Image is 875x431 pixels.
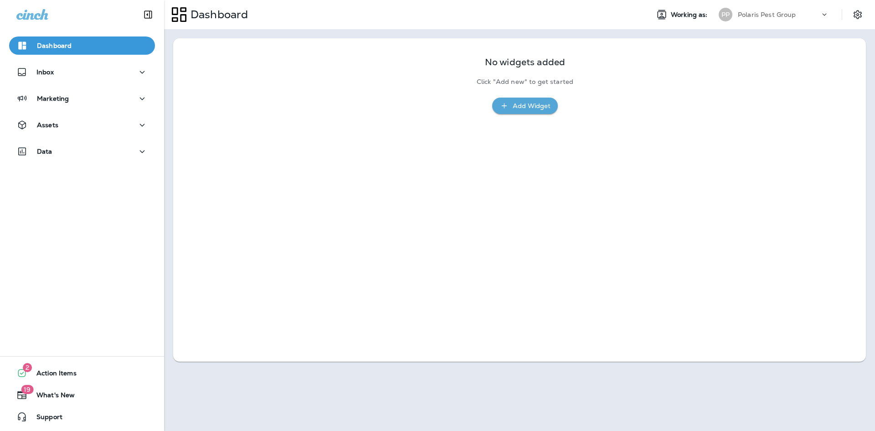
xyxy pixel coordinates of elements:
button: Assets [9,116,155,134]
p: Dashboard [37,42,72,49]
p: Polaris Pest Group [738,11,796,18]
span: Working as: [671,11,710,19]
button: Collapse Sidebar [135,5,161,24]
span: 19 [21,385,33,394]
div: Add Widget [513,100,551,112]
button: Data [9,142,155,161]
button: Settings [849,6,866,23]
button: Marketing [9,89,155,108]
span: Support [27,413,62,424]
span: What's New [27,391,75,402]
button: Inbox [9,63,155,81]
span: Action Items [27,369,77,380]
p: Click "Add new" to get started [477,78,573,86]
p: Inbox [36,68,54,76]
p: Dashboard [187,8,248,21]
button: 19What's New [9,386,155,404]
p: Assets [37,121,58,129]
p: No widgets added [485,58,565,66]
p: Data [37,148,52,155]
span: 2 [23,363,32,372]
button: 2Action Items [9,364,155,382]
button: Dashboard [9,36,155,55]
button: Add Widget [492,98,558,114]
button: Support [9,408,155,426]
div: PP [719,8,732,21]
p: Marketing [37,95,69,102]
